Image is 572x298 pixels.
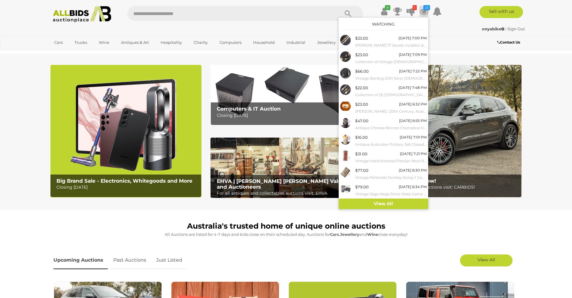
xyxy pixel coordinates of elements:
[355,69,369,74] span: $66.00
[210,138,362,198] a: EHVA | Evans Hastings Valuers and Auctioneers EHVA | [PERSON_NAME] [PERSON_NAME] Valuers and Auct...
[497,40,520,44] b: Contact Us
[355,158,427,164] small: Vintage Hand Knotted Persian Wool Runner with Muted Colour
[152,251,187,269] a: Just Listed
[340,68,351,78] img: 53178-9a.jpg
[340,151,351,161] img: 53390-20a.JPG
[340,84,351,95] img: 52350-43a.jpg
[355,108,427,115] small: [PERSON_NAME], (20th Century, Australian, 1947-), We've Run Over the Fork in the Road, Wonderful ...
[482,26,504,31] strong: onyabike
[355,191,427,197] small: Vintage Sega Mega Drive Video Game Console /w Controllers, Power Adapters & Games
[210,138,362,198] img: EHVA | Evans Hastings Valuers and Auctioneers
[71,38,91,47] a: Trucks
[355,59,427,65] small: Collection of Vintage [DEMOGRAPHIC_DATA] Watches - Including Olymp, Montilier & Coronet
[355,75,427,82] small: Vintage Sterling 2001 Silver [DEMOGRAPHIC_DATA] Wrist Watch with Bracelet Band, 30.28 Grams
[482,26,505,31] a: onyabike
[217,106,281,112] b: Computers & IT Auction
[340,184,351,194] img: 54146-1a.jpg
[217,190,358,197] p: For all antiques and collectables auctions visit: EHVA
[216,38,245,47] a: Computers
[53,231,519,238] p: All Auctions are listed for 4-7 days and bids close on their scheduled day. Auctions for , and cl...
[249,38,279,47] a: Household
[507,26,525,31] a: Sign Out
[355,151,368,156] span: $31.00
[399,167,427,174] div: [DATE] 6:30 PM
[355,141,427,148] small: Antique Australian Pottery Salt Glazed [PERSON_NAME] for Wy Wy [PERSON_NAME] Brewed & Aerated Bev...
[313,38,340,47] a: Jewellery
[377,184,518,191] p: For all car and vehicle auctions visit: CARBIDS!
[355,184,369,189] span: $79.00
[339,83,428,99] a: $22.00 [DATE] 7:48 PM Collection of (3) [DEMOGRAPHIC_DATA] Wrist Watches - Citizen Eco Drive, Sei...
[339,66,428,83] a: $66.00 [DATE] 7:22 PM Vintage Sterling 2001 Silver [DEMOGRAPHIC_DATA] Wrist Watch with Bracelet B...
[505,26,507,31] span: |
[399,51,427,58] div: [DATE] 7:09 PM
[340,35,351,45] img: 53178-10a.jpg
[371,65,522,197] a: CARBIDS Online Now! CARBIDS Online Now! For all car and vehicle auctions visit: CARBIDS!
[355,174,427,181] small: Vintage Nintendo Donkey Kong II Game & Watch
[210,65,362,125] a: Computers & IT Auction Computers & IT Auction Closing [DATE]
[460,254,513,266] a: View All
[355,85,368,90] span: $22.00
[339,166,428,182] a: $77.00 [DATE] 6:30 PM Vintage Nintendo Donkey Kong II Game & Watch
[339,33,428,50] a: $33.00 [DATE] 7:00 PM [PERSON_NAME] 17 Jewels Incabloc & Toxot 17 Jewels Incabloc [DEMOGRAPHIC_DA...
[355,36,368,41] span: $33.00
[340,232,359,237] strong: Jewellery
[399,68,427,74] div: [DATE] 7:22 PM
[406,6,415,17] a: 1
[419,6,428,17] a: 23
[95,38,113,47] a: Wine
[109,251,151,269] a: Past Auctions
[400,134,427,141] div: [DATE] 7:01 PM
[340,117,351,128] img: 51417-183a.jpg
[50,6,115,23] img: Allbids.com.au
[157,38,186,47] a: Hospitality
[497,39,522,46] a: Contact Us
[339,50,428,66] a: $23.00 [DATE] 7:09 PM Collection of Vintage [DEMOGRAPHIC_DATA] Watches - Including Olymp, Montili...
[53,222,519,230] h1: Australia's trusted home of unique online auctions
[339,182,428,199] a: $79.00 [DATE] 6:34 PM Vintage Sega Mega Drive Video Game Console /w Controllers, Power Adapters &...
[355,168,368,173] span: $77.00
[50,65,201,197] img: Big Brand Sale - Electronics, Whitegoods and More
[339,116,428,132] a: $47.00 [DATE] 6:55 PM Antique Chinese Bronze Champleve Vase with Twin Animal Form Handles
[217,112,358,119] p: Closing [DATE]
[355,118,368,123] span: $47.00
[380,6,389,17] a: ✔
[372,22,395,26] a: Watching
[340,167,351,178] img: 54036-15a.jpg
[50,65,201,197] a: Big Brand Sale - Electronics, Whitegoods and More Big Brand Sale - Electronics, Whitegoods and Mo...
[340,101,351,111] img: 50116-37a.jpg
[399,117,427,124] div: [DATE] 6:55 PM
[423,5,430,10] i: 23
[333,6,363,21] button: Search
[371,65,522,197] img: CARBIDS Online Now!
[283,38,309,47] a: Industrial
[355,125,427,131] small: Antique Chinese Bronze Champleve Vase with Twin Animal Form Handles
[50,38,67,47] a: Cars
[367,232,378,237] strong: Wine
[330,232,339,237] strong: Cars
[480,6,523,18] a: Sell with us
[355,42,427,49] small: [PERSON_NAME] 17 Jewels Incabloc & Toxot 17 Jewels Incabloc [DEMOGRAPHIC_DATA] Vintage Watches
[210,65,362,125] img: Computers & IT Auction
[53,251,108,269] a: Upcoming Auctions
[56,184,198,191] p: Closing [DATE]
[339,199,428,209] a: View All
[50,47,101,57] a: [GEOGRAPHIC_DATA]
[399,184,427,190] div: [DATE] 6:34 PM
[339,149,428,166] a: $31.00 [DATE] 7:21 PM Vintage Hand Knotted Persian Wool Runner with Muted Colour
[385,5,390,10] i: ✔
[399,101,427,108] div: [DATE] 6:32 PM
[56,178,192,184] b: Big Brand Sale - Electronics, Whitegoods and More
[477,257,495,263] span: View All
[339,132,428,149] a: $16.00 [DATE] 7:01 PM Antique Australian Pottery Salt Glazed [PERSON_NAME] for Wy Wy [PERSON_NAME...
[355,135,368,140] span: $16.00
[355,52,368,57] span: $23.00
[398,35,427,41] div: [DATE] 7:00 PM
[398,84,427,91] div: [DATE] 7:48 PM
[117,38,153,47] a: Antiques & Art
[413,5,417,10] i: 1
[355,92,427,98] small: Collection of (3) [DEMOGRAPHIC_DATA] Wrist Watches - Citizen Eco Drive, Seiko & Pulsar
[339,99,428,116] a: $23.00 [DATE] 6:32 PM [PERSON_NAME], (20th Century, Australian, 1947-), We've Run Over the Fork i...
[355,102,368,107] span: $23.00
[340,51,351,62] img: 52350-42a.jpg
[340,134,351,144] img: 51417-173a.jpg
